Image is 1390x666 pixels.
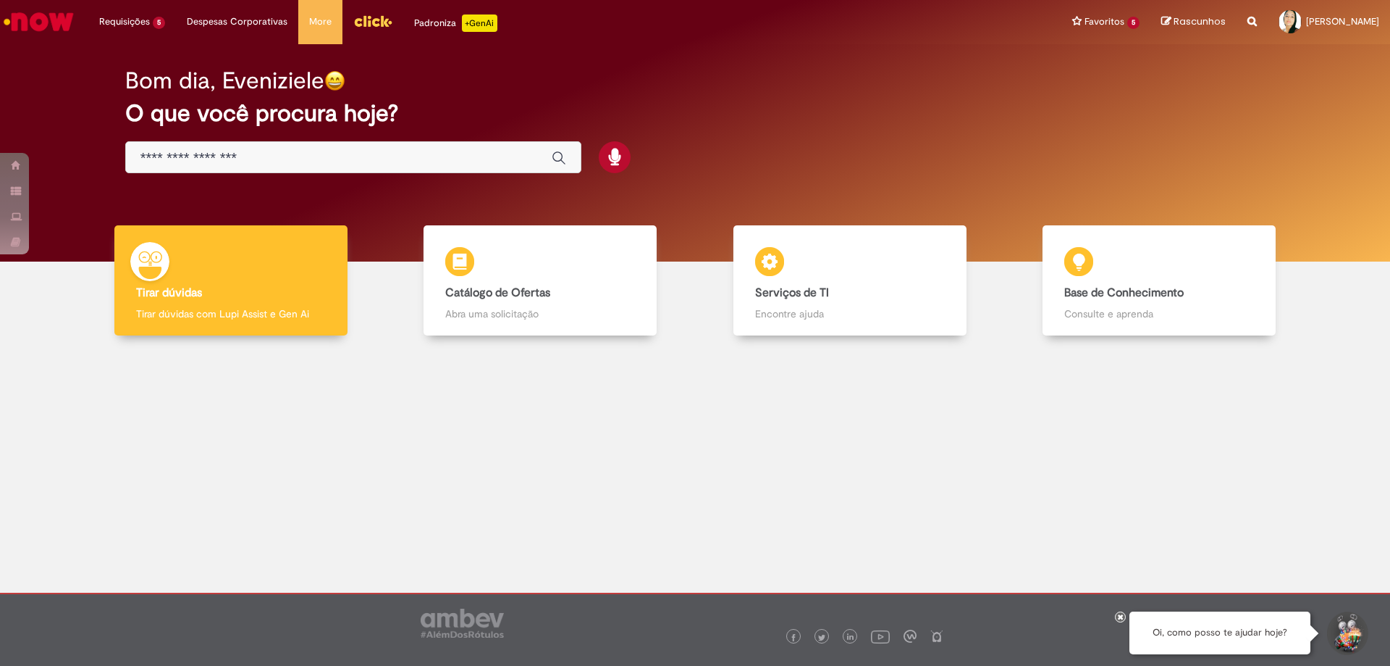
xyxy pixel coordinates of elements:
a: Tirar dúvidas Tirar dúvidas com Lupi Assist e Gen Ai [76,225,386,336]
p: Abra uma solicitação [445,307,635,321]
p: Consulte e aprenda [1064,307,1254,321]
img: logo_footer_ambev_rotulo_gray.png [421,609,504,638]
img: happy-face.png [324,70,345,91]
b: Serviços de TI [755,286,829,300]
button: Iniciar Conversa de Suporte [1325,612,1368,655]
a: Serviços de TI Encontre ajuda [695,225,1005,336]
span: More [309,14,332,29]
img: ServiceNow [1,7,76,36]
b: Base de Conhecimento [1064,286,1184,300]
b: Tirar dúvidas [136,286,202,300]
img: logo_footer_naosei.png [930,630,943,643]
a: Catálogo de Ofertas Abra uma solicitação [386,225,696,336]
img: click_logo_yellow_360x200.png [353,10,392,32]
h2: Bom dia, Eveniziele [125,68,324,93]
a: Rascunhos [1161,15,1226,29]
span: Favoritos [1084,14,1124,29]
img: logo_footer_twitter.png [818,634,825,641]
p: Encontre ajuda [755,307,945,321]
b: Catálogo de Ofertas [445,286,550,300]
span: 5 [153,17,165,29]
span: Despesas Corporativas [187,14,287,29]
h2: O que você procura hoje? [125,101,1265,126]
div: Padroniza [414,14,497,32]
img: logo_footer_facebook.png [790,634,797,641]
img: logo_footer_linkedin.png [847,633,854,642]
span: 5 [1127,17,1140,29]
span: [PERSON_NAME] [1306,15,1379,28]
img: logo_footer_workplace.png [903,630,917,643]
img: logo_footer_youtube.png [871,627,890,646]
p: +GenAi [462,14,497,32]
span: Requisições [99,14,150,29]
span: Rascunhos [1174,14,1226,28]
a: Base de Conhecimento Consulte e aprenda [1005,225,1315,336]
div: Oi, como posso te ajudar hoje? [1129,612,1310,654]
p: Tirar dúvidas com Lupi Assist e Gen Ai [136,307,326,321]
